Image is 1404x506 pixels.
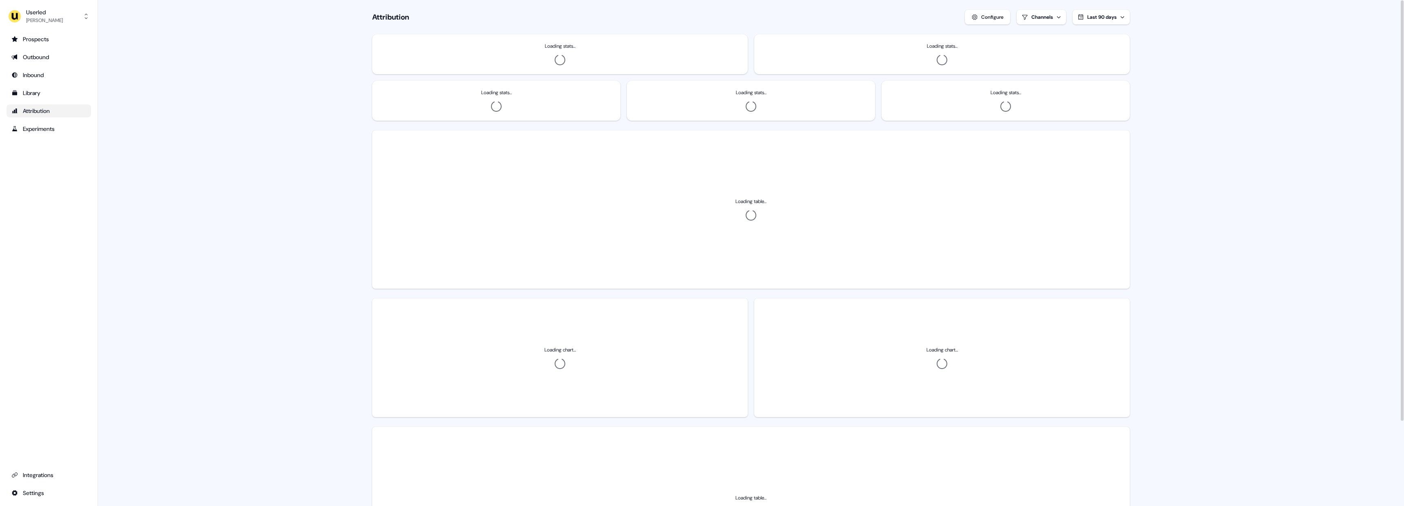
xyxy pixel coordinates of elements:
div: [PERSON_NAME] [26,16,63,24]
h3: Loading stats... [545,42,575,50]
a: Go to integrations [7,486,91,499]
div: Outbound [11,53,86,61]
a: Go to outbound experience [7,51,91,64]
div: Inbound [11,71,86,79]
h3: Loading stats... [736,88,766,97]
a: Go to attribution [7,104,91,117]
div: Channels [1031,13,1053,21]
div: Integrations [11,471,86,479]
div: Attribution [11,107,86,115]
button: Userled[PERSON_NAME] [7,7,91,26]
div: Settings [11,489,86,497]
h3: Loading stats... [991,88,1021,97]
a: Go to templates [7,86,91,99]
a: Go to prospects [7,33,91,46]
div: Loading chart... [926,346,958,354]
div: Prospects [11,35,86,43]
div: Library [11,89,86,97]
div: Loading table... [735,197,766,205]
div: Loading table... [735,494,766,502]
button: Last 90 days [1073,10,1130,24]
a: Go to experiments [7,122,91,135]
h3: Loading stats... [481,88,512,97]
a: Go to Inbound [7,68,91,82]
button: Channels [1017,10,1066,24]
div: Loading chart... [544,346,576,354]
h1: Attribution [372,12,409,22]
div: Experiments [11,125,86,133]
div: Configure [981,13,1004,21]
div: Userled [26,8,63,16]
span: Last 90 days [1087,14,1117,20]
a: Go to integrations [7,468,91,482]
button: Configure [965,10,1010,24]
h3: Loading stats... [927,42,957,50]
